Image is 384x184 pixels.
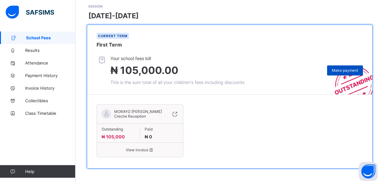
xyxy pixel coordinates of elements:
img: safsims [6,6,54,19]
span: Creche Reception [114,114,146,119]
span: ₦ 105,000.00 [110,64,178,76]
img: outstanding-stamp.3c148f88c3ebafa6da95868fa43343a1.svg [327,59,372,94]
span: Outstanding [102,127,135,131]
span: Current term [98,34,127,38]
span: Paid [145,127,178,131]
button: Open asap [359,162,378,181]
span: Attendance [25,60,75,65]
span: ₦ 105,000 [102,134,125,139]
span: Help [25,169,75,174]
span: Make payment [332,68,358,73]
span: View invoice [102,148,178,152]
span: This is the sum total of all your children's fees including discounts [110,80,244,85]
span: ₦ 0 [145,134,152,139]
span: Class Timetable [25,111,75,116]
span: First Term [97,42,122,48]
span: Payment History [25,73,75,78]
span: Results [25,48,75,53]
span: [DATE]-[DATE] [88,12,139,20]
span: Collectibles [25,98,75,103]
span: School Fees [26,35,75,40]
span: MORAYO [PERSON_NAME] [114,109,162,114]
span: Your school fees bill [110,56,244,61]
span: Invoice History [25,86,75,91]
span: SESSION [88,4,103,8]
